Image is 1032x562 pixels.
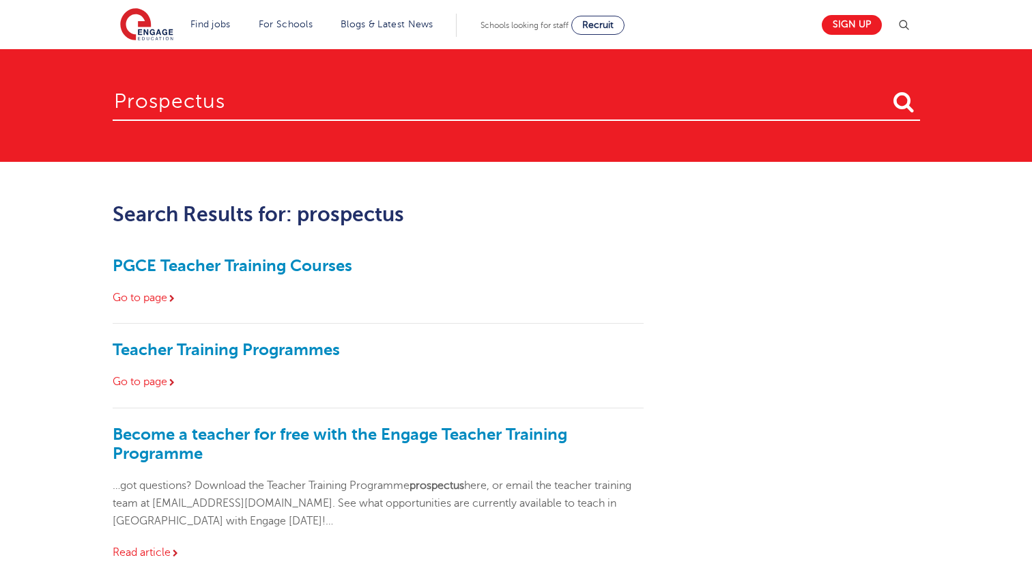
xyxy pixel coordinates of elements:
a: Recruit [571,16,625,35]
a: Sign up [822,15,882,35]
span: Schools looking for staff [481,20,569,30]
a: Teacher Training Programmes [113,340,340,359]
h2: Search Results for: prospectus [113,203,644,226]
a: Read article [113,546,180,559]
strong: prospectus [410,479,464,492]
span: Recruit [582,20,614,30]
input: Search for: [113,76,920,121]
a: Go to page [113,376,177,388]
span: …got questions? Download the Teacher Training Programme here, or email the teacher training team ... [113,479,631,528]
a: PGCE Teacher Training Courses [113,256,352,275]
a: Go to page [113,292,177,304]
a: Become a teacher for free with the Engage Teacher Training Programme [113,425,567,463]
a: Blogs & Latest News [341,19,433,29]
a: For Schools [259,19,313,29]
img: Engage Education [120,8,173,42]
a: Find jobs [190,19,231,29]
